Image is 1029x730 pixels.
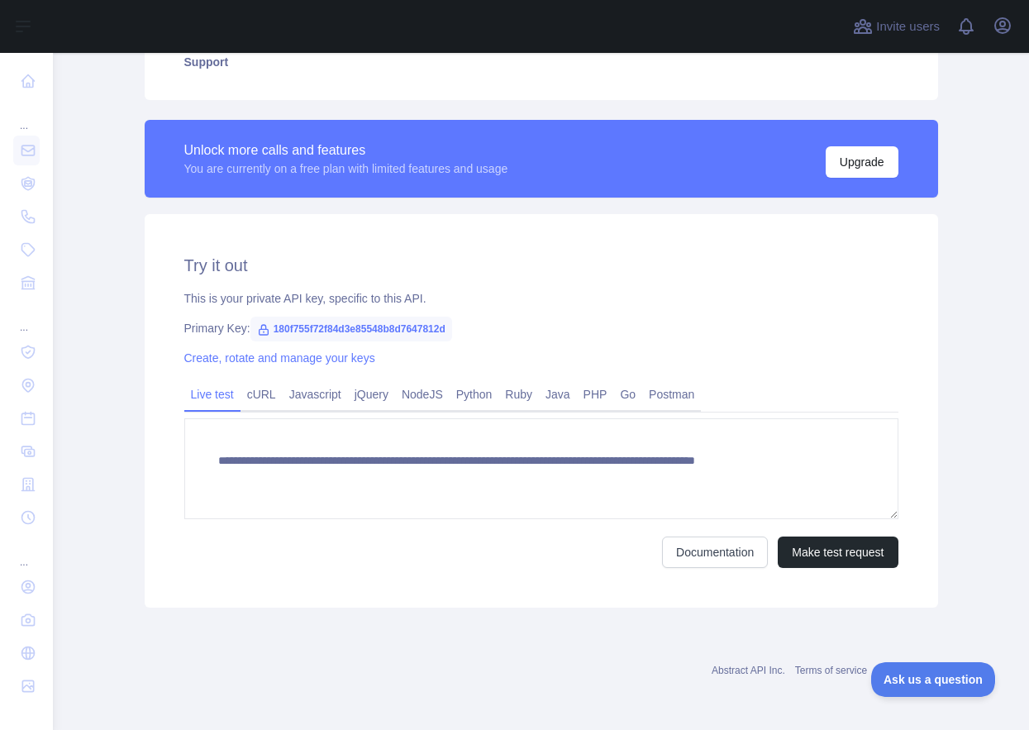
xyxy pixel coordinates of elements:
[184,351,375,365] a: Create, rotate and manage your keys
[795,665,867,676] a: Terms of service
[241,381,283,408] a: cURL
[613,381,642,408] a: Go
[876,17,940,36] span: Invite users
[539,381,577,408] a: Java
[348,381,395,408] a: jQuery
[577,381,614,408] a: PHP
[662,537,768,568] a: Documentation
[13,536,40,569] div: ...
[826,146,898,178] button: Upgrade
[184,141,508,160] div: Unlock more calls and features
[498,381,539,408] a: Ruby
[642,381,701,408] a: Postman
[184,254,898,277] h2: Try it out
[283,381,348,408] a: Javascript
[184,290,898,307] div: This is your private API key, specific to this API.
[395,381,450,408] a: NodeJS
[13,301,40,334] div: ...
[164,44,918,80] a: Support
[184,381,241,408] a: Live test
[184,320,898,336] div: Primary Key:
[850,13,943,40] button: Invite users
[184,160,508,177] div: You are currently on a free plan with limited features and usage
[871,662,996,697] iframe: Toggle Customer Support
[450,381,499,408] a: Python
[13,99,40,132] div: ...
[778,537,898,568] button: Make test request
[712,665,785,676] a: Abstract API Inc.
[250,317,452,341] span: 180f755f72f84d3e85548b8d7647812d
